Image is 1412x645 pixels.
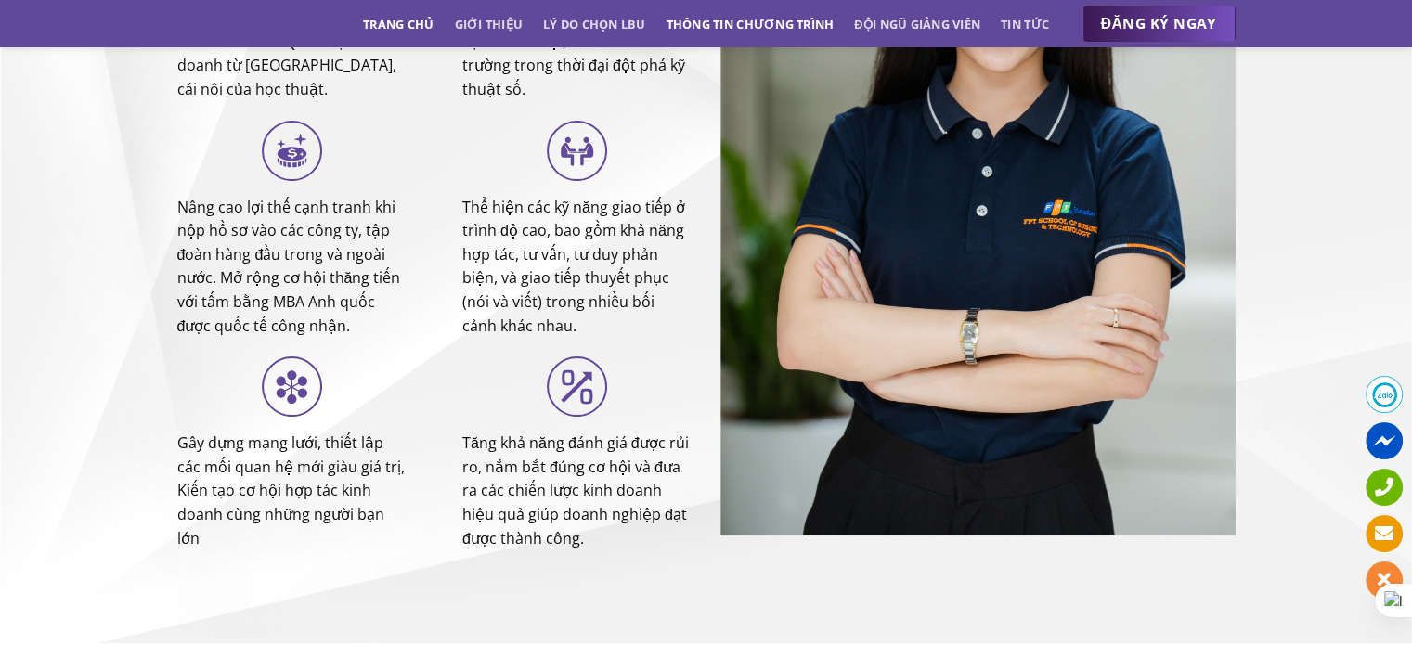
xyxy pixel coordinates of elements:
[1101,12,1217,35] span: ĐĂNG KÝ NGAY
[854,7,980,41] a: Đội ngũ giảng viên
[454,7,523,41] a: Giới thiệu
[543,7,646,41] a: Lý do chọn LBU
[177,432,408,550] p: Gây dựng mạng lưới, thiết lập các mối quan hệ mới giàu giá trị, Kiến tạo cơ hội hợp tác kinh doan...
[667,7,835,41] a: Thông tin chương trình
[1082,6,1236,43] a: ĐĂNG KÝ NGAY
[177,196,408,339] p: Nâng cao lợi thế cạnh tranh khi nộp hồ sơ vào các công ty, tập đoàn hàng đầu trong và ngoài nước....
[462,432,693,550] p: Tăng khả năng đánh giá được rủi ro, nắm bắt đúng cơ hội và đưa ra các chiến lược kinh doanh hiệu ...
[1001,7,1049,41] a: Tin tức
[462,196,693,339] p: Thể hiện các kỹ năng giao tiếp ở trình độ cao, bao gồm khả năng hợp tác, tư vấn, tư duy phản biện...
[363,7,434,41] a: Trang chủ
